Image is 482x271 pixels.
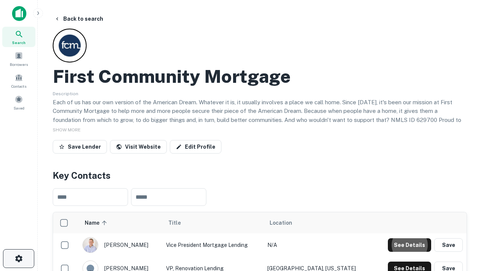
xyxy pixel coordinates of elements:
[2,49,35,69] a: Borrowers
[53,65,291,87] h2: First Community Mortgage
[51,12,106,26] button: Back to search
[12,40,26,46] span: Search
[14,105,24,111] span: Saved
[83,238,98,253] img: 1520878720083
[79,212,162,233] th: Name
[2,70,35,91] a: Contacts
[444,187,482,223] iframe: Chat Widget
[270,218,292,227] span: Location
[2,92,35,113] a: Saved
[10,61,28,67] span: Borrowers
[85,218,109,227] span: Name
[170,140,221,154] a: Edit Profile
[53,127,81,132] span: SHOW MORE
[264,233,373,257] td: N/A
[434,238,463,252] button: Save
[388,238,431,252] button: See Details
[162,233,264,257] td: Vice President Mortgage Lending
[53,140,107,154] button: Save Lender
[110,140,167,154] a: Visit Website
[2,27,35,47] a: Search
[12,6,26,21] img: capitalize-icon.png
[53,169,467,182] h4: Key Contacts
[264,212,373,233] th: Location
[53,98,467,133] p: Each of us has our own version of the American Dream. Whatever it is, it usually involves a place...
[53,91,78,96] span: Description
[82,237,159,253] div: [PERSON_NAME]
[11,83,26,89] span: Contacts
[162,212,264,233] th: Title
[168,218,191,227] span: Title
